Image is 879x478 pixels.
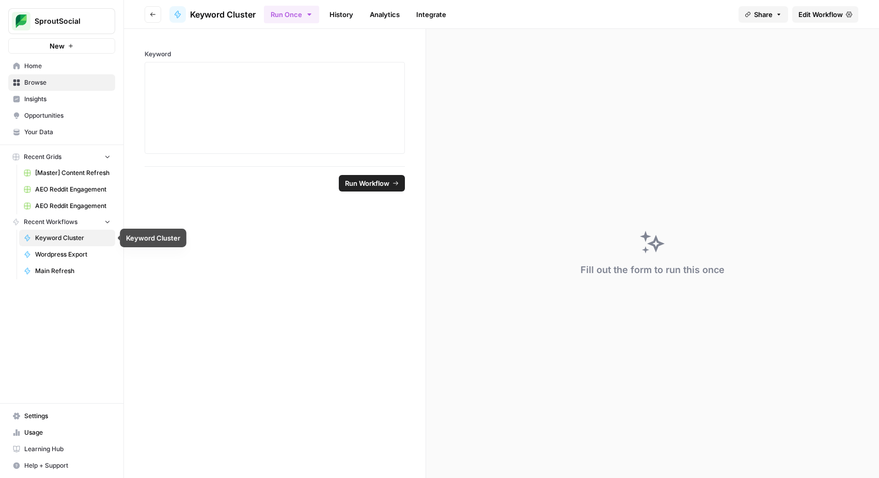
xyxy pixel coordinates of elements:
a: Keyword Cluster [19,230,115,246]
a: Your Data [8,124,115,140]
span: Recent Grids [24,152,61,162]
span: Edit Workflow [798,9,843,20]
label: Keyword [145,50,405,59]
button: Help + Support [8,457,115,474]
a: Settings [8,408,115,424]
a: Keyword Cluster [169,6,256,23]
div: Fill out the form to run this once [580,263,725,277]
button: Recent Workflows [8,214,115,230]
span: [Master] Content Refresh [35,168,111,178]
span: Settings [24,411,111,421]
a: Learning Hub [8,441,115,457]
span: Main Refresh [35,266,111,276]
span: Browse [24,78,111,87]
span: Usage [24,428,111,437]
span: Share [754,9,773,20]
span: Home [24,61,111,71]
a: Usage [8,424,115,441]
a: AEO Reddit Engagement [19,198,115,214]
button: Run Once [264,6,319,23]
a: Browse [8,74,115,91]
span: SproutSocial [35,16,97,26]
button: New [8,38,115,54]
a: History [323,6,359,23]
span: AEO Reddit Engagement [35,185,111,194]
a: Home [8,58,115,74]
a: [Master] Content Refresh [19,165,115,181]
button: Share [739,6,788,23]
span: Opportunities [24,111,111,120]
span: Run Workflow [345,178,389,188]
span: Wordpress Export [35,250,111,259]
span: Keyword Cluster [35,233,111,243]
span: New [50,41,65,51]
span: Your Data [24,128,111,137]
a: Integrate [410,6,452,23]
a: Main Refresh [19,263,115,279]
button: Recent Grids [8,149,115,165]
a: Wordpress Export [19,246,115,263]
span: Learning Hub [24,444,111,454]
button: Run Workflow [339,175,405,192]
a: AEO Reddit Engagement [19,181,115,198]
button: Workspace: SproutSocial [8,8,115,34]
a: Opportunities [8,107,115,124]
img: SproutSocial Logo [12,12,30,30]
a: Analytics [364,6,406,23]
span: Insights [24,94,111,104]
a: Insights [8,91,115,107]
span: Keyword Cluster [190,8,256,21]
span: Help + Support [24,461,111,470]
span: AEO Reddit Engagement [35,201,111,211]
a: Edit Workflow [792,6,858,23]
span: Recent Workflows [24,217,77,227]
